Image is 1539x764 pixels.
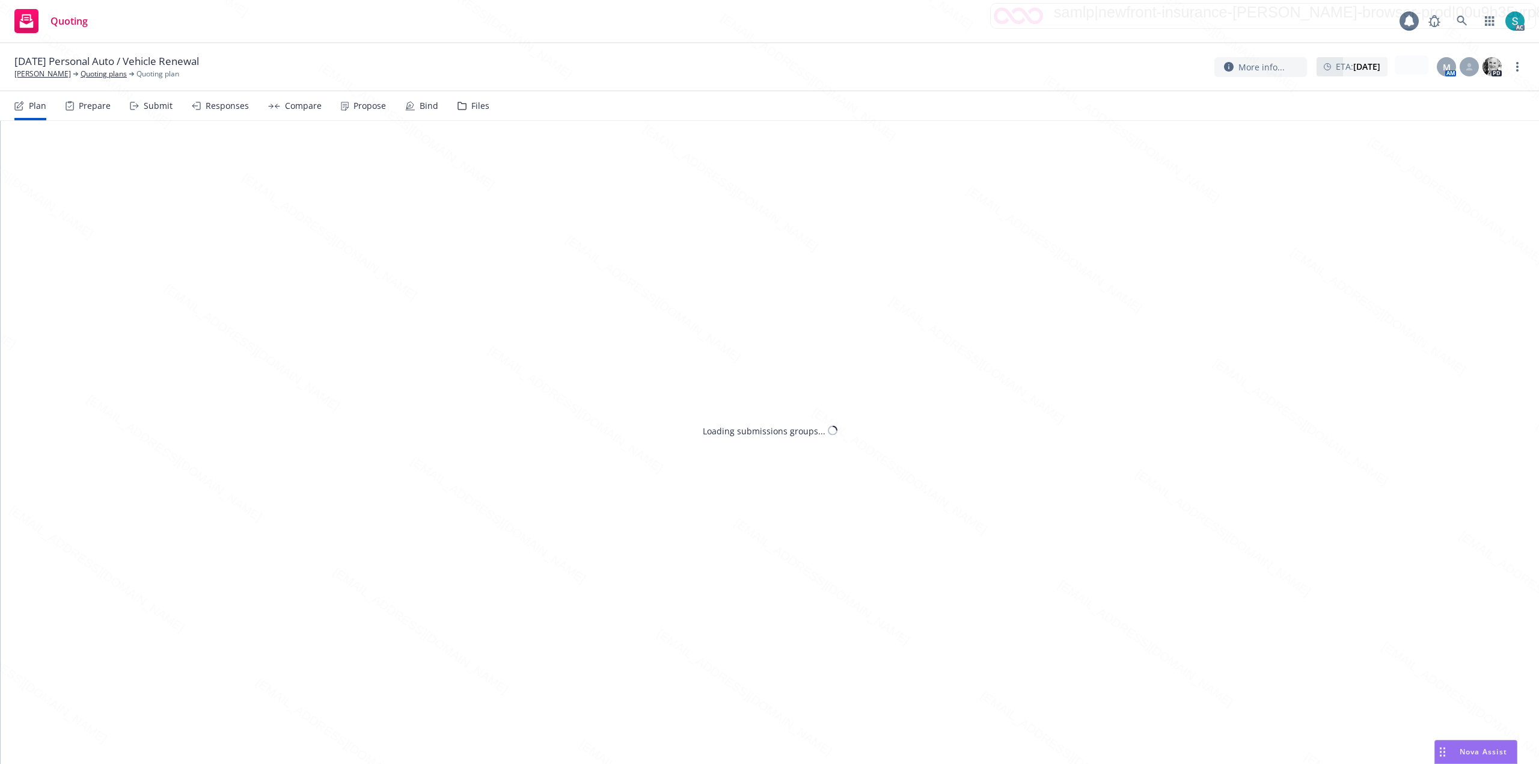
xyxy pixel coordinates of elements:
[1443,61,1451,73] span: M
[1460,747,1507,757] span: Nova Assist
[1478,9,1502,33] a: Switch app
[29,101,46,111] div: Plan
[1435,741,1450,763] div: Drag to move
[50,16,88,26] span: Quoting
[14,69,71,79] a: [PERSON_NAME]
[420,101,438,111] div: Bind
[1214,57,1307,77] button: More info...
[1505,11,1525,31] img: photo
[1422,9,1446,33] a: Report a Bug
[79,101,111,111] div: Prepare
[1510,60,1525,74] a: more
[1450,9,1474,33] a: Search
[471,101,489,111] div: Files
[10,4,93,38] a: Quoting
[1353,61,1380,72] strong: [DATE]
[353,101,386,111] div: Propose
[1336,60,1380,73] span: ETA :
[81,69,127,79] a: Quoting plans
[703,424,825,437] div: Loading submissions groups...
[285,101,322,111] div: Compare
[1238,61,1285,73] span: More info...
[14,54,199,69] span: [DATE] Personal Auto / Vehicle Renewal
[136,69,179,79] span: Quoting plan
[206,101,249,111] div: Responses
[1434,740,1517,764] button: Nova Assist
[144,101,173,111] div: Submit
[1482,57,1502,76] img: photo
